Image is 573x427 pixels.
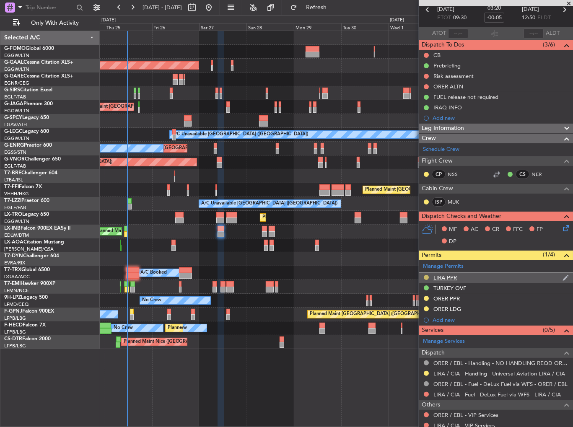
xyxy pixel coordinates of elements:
span: AC [471,225,478,234]
span: Flight Crew [422,156,453,166]
a: EGGW/LTN [4,218,29,225]
div: ISP [432,197,446,207]
span: ETOT [437,14,451,22]
div: Planned Maint Nice ([GEOGRAPHIC_DATA]) [124,336,217,348]
a: T7-EMIHawker 900XP [4,281,55,286]
div: CB [433,52,441,59]
div: Thu 25 [105,23,152,31]
a: ORER / EBL - Fuel - DeLux Fuel via WFS - ORER / EBL [433,380,568,388]
span: G-LEGC [4,129,22,134]
a: LIRA / CIA - Fuel - DeLux Fuel via WFS - LIRA / CIA [433,391,561,398]
div: ORER PPR [433,295,460,302]
a: F-GPNJFalcon 900EX [4,309,54,314]
a: Schedule Crew [423,145,459,154]
div: [DATE] [101,17,116,24]
span: ELDT [537,14,551,22]
span: 9H-LPZ [4,295,21,300]
span: F-HECD [4,323,23,328]
a: LFPB/LBG [4,329,26,335]
div: ORER LDG [433,305,461,313]
a: G-ENRGPraetor 600 [4,143,52,148]
span: G-FOMO [4,46,26,51]
span: Dispatch To-Dos [422,40,464,50]
a: LX-TROLegacy 650 [4,212,49,217]
a: EGLF/FAB [4,163,26,169]
span: LX-TRO [4,212,22,217]
a: G-VNORChallenger 650 [4,157,61,162]
div: ORER ALTN [433,83,463,90]
a: LGAV/ATH [4,122,27,128]
a: 9H-LPZLegacy 500 [4,295,48,300]
span: G-SPCY [4,115,22,120]
a: EGLF/FAB [4,94,26,100]
input: --:-- [448,28,468,39]
span: Services [422,326,443,335]
div: IRAQ INFO [433,104,462,111]
a: LX-AOACitation Mustang [4,240,64,245]
a: G-JAGAPhenom 300 [4,101,53,106]
a: CS-DTRFalcon 2000 [4,336,51,342]
span: FFC [513,225,523,234]
a: T7-TRXGlobal 6500 [4,267,50,272]
span: MF [449,225,457,234]
a: MUK [448,198,467,206]
a: [PERSON_NAME]/QSA [4,246,54,252]
a: LIRA / CIA - Handling - Universal Aviation LIRA / CIA [433,370,565,377]
span: T7-BRE [4,171,21,176]
span: 12:50 [522,14,535,22]
span: LX-AOA [4,240,23,245]
div: Sun 28 [246,23,294,31]
span: DP [449,238,456,246]
div: Sat 27 [199,23,246,31]
a: EVRA/RIX [4,260,25,266]
span: Dispatch Checks and Weather [422,212,501,221]
span: 09:30 [453,14,467,22]
button: Refresh [286,1,337,14]
button: Only With Activity [9,16,91,30]
a: LTBA/ISL [4,177,23,183]
span: [DATE] - [DATE] [143,4,182,11]
a: NER [532,171,550,178]
span: CS-DTR [4,336,22,342]
a: EGLF/FAB [4,204,26,211]
div: Planned Maint [GEOGRAPHIC_DATA] ([GEOGRAPHIC_DATA]) [310,308,442,321]
a: EGSS/STN [4,149,26,155]
a: LFPB/LBG [4,315,26,321]
span: T7-EMI [4,281,21,286]
a: LX-INBFalcon 900EX EASy II [4,226,70,231]
span: Refresh [299,5,334,10]
span: (0/5) [543,326,555,334]
span: T7-TRX [4,267,21,272]
a: G-SIRSCitation Excel [4,88,52,93]
a: DGAA/ACC [4,274,30,280]
div: Planned Maint [GEOGRAPHIC_DATA] ([GEOGRAPHIC_DATA]) [262,211,394,224]
span: T7-LZZI [4,198,21,203]
span: CR [492,225,499,234]
a: LFMN/NCE [4,287,29,294]
span: (1/4) [543,250,555,259]
div: Mon 29 [294,23,341,31]
a: T7-LZZIPraetor 600 [4,198,49,203]
a: ORER / EBL - VIP Services [433,411,498,419]
a: T7-FFIFalcon 7X [4,184,42,189]
span: G-JAGA [4,101,23,106]
span: [DATE] [522,5,539,14]
div: A/C Unavailable [GEOGRAPHIC_DATA] ([GEOGRAPHIC_DATA]) [172,128,308,141]
div: A/C Unavailable [GEOGRAPHIC_DATA] ([GEOGRAPHIC_DATA]) [201,197,337,210]
a: EGGW/LTN [4,135,29,142]
a: T7-BREChallenger 604 [4,171,57,176]
div: Planned Maint [GEOGRAPHIC_DATA] ([GEOGRAPHIC_DATA]) [365,184,497,196]
div: [DATE] [390,17,404,24]
a: Manage Permits [423,262,464,271]
span: T7-FFI [4,184,19,189]
a: LFMD/CEQ [4,301,29,308]
span: G-VNOR [4,157,25,162]
a: G-GARECessna Citation XLS+ [4,74,73,79]
div: A/C Booked [140,267,167,279]
span: (3/6) [543,40,555,49]
span: Leg Information [422,124,464,133]
span: Crew [422,134,436,143]
a: G-LEGCLegacy 600 [4,129,49,134]
span: LX-INB [4,226,21,231]
div: Prebriefing [433,62,461,69]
